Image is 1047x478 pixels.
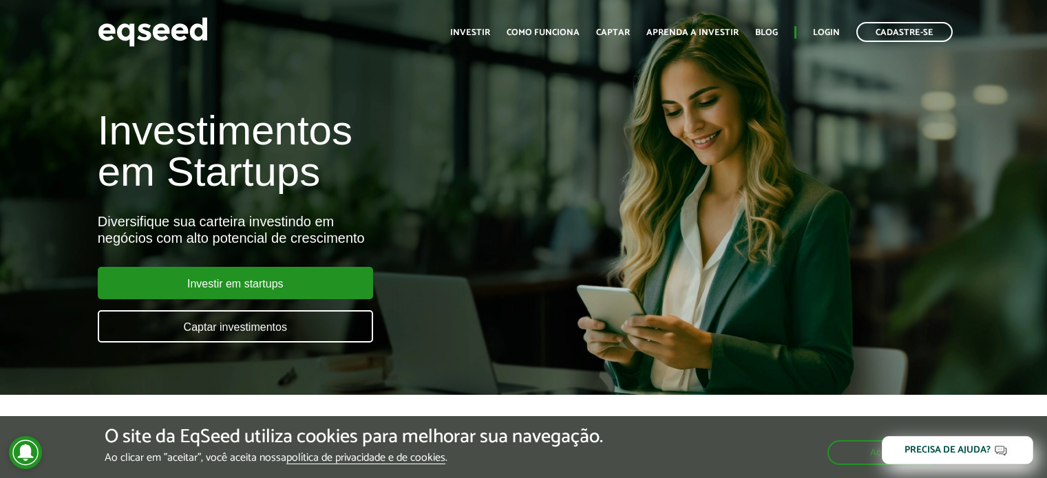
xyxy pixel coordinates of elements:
a: Investir em startups [98,267,373,299]
a: Aprenda a investir [646,28,739,37]
a: Blog [755,28,778,37]
a: política de privacidade e de cookies [286,453,445,464]
a: Captar [596,28,630,37]
img: EqSeed [98,14,208,50]
a: Cadastre-se [856,22,953,42]
p: Ao clicar em "aceitar", você aceita nossa . [105,451,603,464]
a: Investir [450,28,490,37]
a: Como funciona [507,28,580,37]
button: Aceitar [827,440,942,465]
a: Captar investimentos [98,310,373,343]
div: Diversifique sua carteira investindo em negócios com alto potencial de crescimento [98,213,601,246]
a: Login [813,28,840,37]
h1: Investimentos em Startups [98,110,601,193]
h5: O site da EqSeed utiliza cookies para melhorar sua navegação. [105,426,603,448]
